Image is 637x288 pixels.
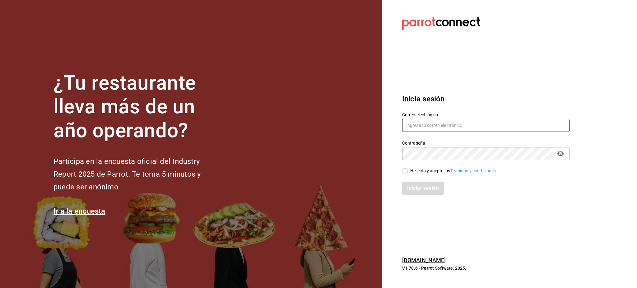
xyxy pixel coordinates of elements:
[402,93,570,105] h3: Inicia sesión
[410,168,497,174] div: He leído y acepto los
[402,257,446,263] a: [DOMAIN_NAME]
[402,112,570,117] label: Correo electrónico
[53,207,105,216] a: Ir a la encuesta
[555,148,566,159] button: passwordField
[402,119,570,132] input: Ingresa tu correo electrónico
[402,141,570,145] label: Contraseña
[53,155,221,193] h2: Participa en la encuesta oficial del Industry Report 2025 de Parrot. Te toma 5 minutos y puede se...
[53,71,221,143] h1: ¿Tu restaurante lleva más de un año operando?
[450,168,497,173] a: Términos y condiciones.
[402,265,570,271] p: V1.70.6 - Parrot Software, 2025.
